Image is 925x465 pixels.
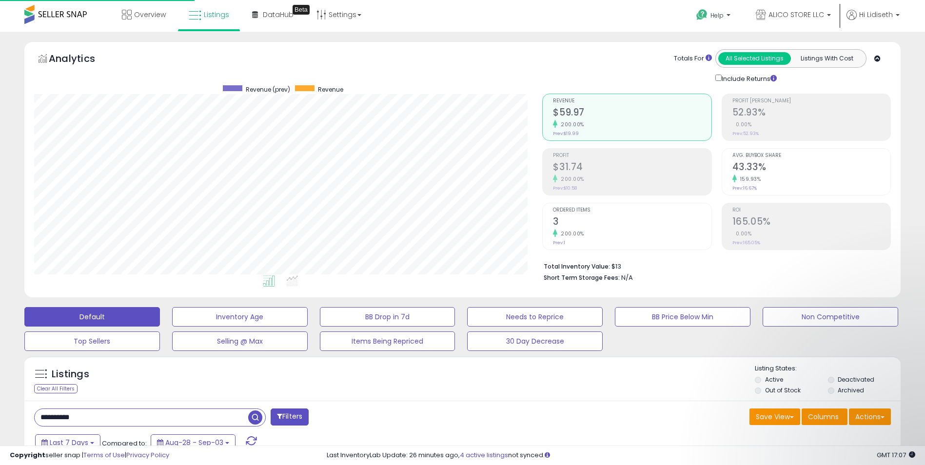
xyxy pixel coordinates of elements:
[732,98,890,104] span: Profit [PERSON_NAME]
[165,438,223,447] span: Aug-28 - Sep-03
[271,408,309,426] button: Filters
[732,153,890,158] span: Avg. Buybox Share
[134,10,166,19] span: Overview
[765,375,783,384] label: Active
[557,121,584,128] small: 200.00%
[246,85,290,94] span: Revenue (prev)
[35,434,100,451] button: Last 7 Days
[674,54,712,63] div: Totals For
[544,273,620,282] b: Short Term Storage Fees:
[10,451,169,460] div: seller snap | |
[732,216,890,229] h2: 165.05%
[553,216,711,229] h2: 3
[83,450,125,460] a: Terms of Use
[553,153,711,158] span: Profit
[24,307,160,327] button: Default
[544,262,610,271] b: Total Inventory Value:
[172,307,308,327] button: Inventory Age
[460,450,508,460] a: 4 active listings
[557,175,584,183] small: 200.00%
[318,85,343,94] span: Revenue
[689,1,740,32] a: Help
[553,131,579,136] small: Prev: $19.99
[732,208,890,213] span: ROI
[790,52,863,65] button: Listings With Cost
[755,364,901,373] p: Listing States:
[320,307,455,327] button: BB Drop in 7d
[553,208,711,213] span: Ordered Items
[859,10,893,19] span: Hi Lidiseth
[293,5,310,15] div: Tooltip anchor
[49,52,114,68] h5: Analytics
[10,450,45,460] strong: Copyright
[52,368,89,381] h5: Listings
[467,331,603,351] button: 30 Day Decrease
[732,131,759,136] small: Prev: 52.93%
[838,375,874,384] label: Deactivated
[553,98,711,104] span: Revenue
[737,175,761,183] small: 159.93%
[765,386,801,394] label: Out of Stock
[102,439,147,448] span: Compared to:
[732,107,890,120] h2: 52.93%
[718,52,791,65] button: All Selected Listings
[172,331,308,351] button: Selling @ Max
[732,230,752,237] small: 0.00%
[710,11,724,19] span: Help
[320,331,455,351] button: Items Being Repriced
[732,185,757,191] small: Prev: 16.67%
[553,185,577,191] small: Prev: $10.58
[34,384,78,393] div: Clear All Filters
[553,161,711,174] h2: $31.74
[732,240,760,246] small: Prev: 165.05%
[732,161,890,174] h2: 43.33%
[204,10,229,19] span: Listings
[553,240,565,246] small: Prev: 1
[838,386,864,394] label: Archived
[24,331,160,351] button: Top Sellers
[544,260,884,271] li: $13
[621,273,633,282] span: N/A
[126,450,169,460] a: Privacy Policy
[467,307,603,327] button: Needs to Reprice
[553,107,711,120] h2: $59.97
[615,307,750,327] button: BB Price Below Min
[263,10,294,19] span: DataHub
[50,438,88,447] span: Last 7 Days
[151,434,236,451] button: Aug-28 - Sep-03
[557,230,584,237] small: 200.00%
[768,10,824,19] span: ALICO STORE LLC
[732,121,752,128] small: 0.00%
[708,73,788,84] div: Include Returns
[763,307,898,327] button: Non Competitive
[846,10,900,32] a: Hi Lidiseth
[696,9,708,21] i: Get Help
[327,451,915,460] div: Last InventoryLab Update: 26 minutes ago, not synced.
